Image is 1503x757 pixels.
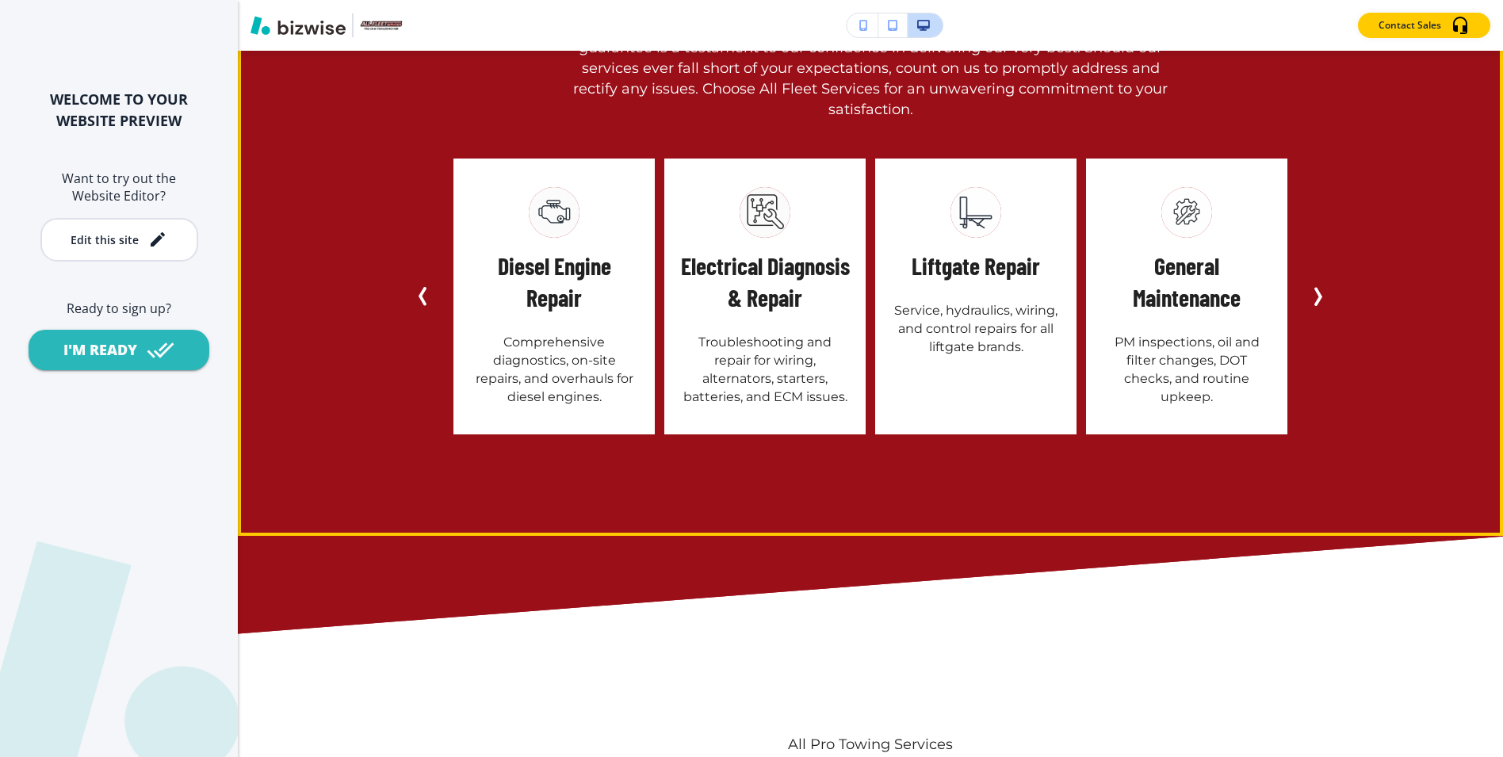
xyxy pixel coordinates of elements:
[71,234,139,246] div: Edit this site
[680,333,850,406] p: Troubleshooting and repair for wiring, alternators, starters, batteries, and ECM issues.
[1358,13,1490,38] button: Contact Sales
[25,170,212,205] h6: Want to try out the Website Editor?
[950,187,1001,238] img: Liftgate Repair
[29,330,209,370] button: I'M READY
[788,735,953,755] p: All Pro Towing Services
[40,218,198,262] button: Edit this site
[1379,18,1441,32] p: Contact Sales
[912,250,1040,282] h5: Liftgate Repair
[1302,281,1333,312] button: Next Slide
[469,250,639,314] h5: Diesel Engine Repair
[740,187,790,238] img: Electrical Diagnosis & Repair
[891,301,1061,356] p: Service, hydraulics, wiring, and control repairs for all liftgate brands.
[250,16,346,35] img: Bizwise Logo
[407,281,439,312] button: Previous Slide
[1102,250,1272,314] h5: General Maintenance
[63,340,137,360] div: I'M READY
[360,20,403,32] img: Your Logo
[469,333,639,406] p: Comprehensive diagnostics, on‑site repairs, and overhauls for diesel engines.
[1102,333,1272,406] p: PM inspections, oil and filter changes, DOT checks, and routine upkeep.
[529,187,579,238] img: Diesel Engine Repair
[561,17,1180,120] p: We stand by the excellence of our services and assure your complete satisfaction. Our guarantee i...
[680,250,850,314] h5: Electrical Diagnosis & Repair
[25,89,212,132] h2: WELCOME TO YOUR WEBSITE PREVIEW
[1161,187,1212,238] img: General Maintenance
[25,300,212,317] h6: Ready to sign up?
